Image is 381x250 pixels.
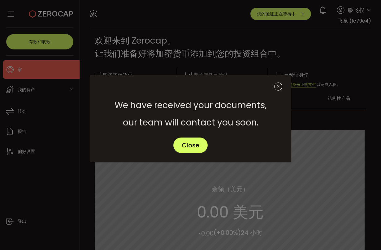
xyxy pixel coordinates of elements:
[182,142,199,148] span: Close
[350,220,381,250] iframe: 聊天小部件
[115,97,267,131] span: We have received your documents, our team will contact you soon.
[274,81,285,92] button: 关闭
[90,75,291,162] div: 对话
[173,138,208,153] button: Close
